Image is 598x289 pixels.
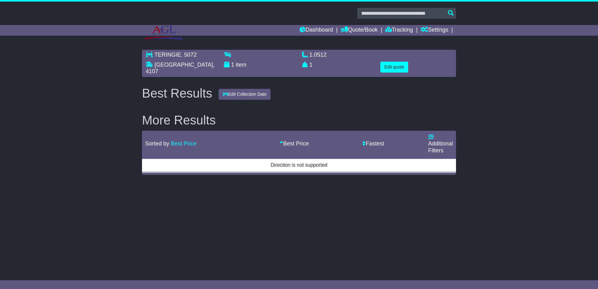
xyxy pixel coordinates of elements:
[300,25,333,36] a: Dashboard
[219,89,271,100] button: Edit Collection Date
[181,52,197,58] span: , 5072
[139,86,215,100] div: Best Results
[362,140,384,147] a: Fastest
[309,62,312,68] span: 1
[309,52,327,58] span: 1.0512
[385,25,413,36] a: Tracking
[171,140,196,147] a: Best Price
[280,140,309,147] a: Best Price
[380,62,408,73] button: Edit quote
[142,113,456,127] h2: More Results
[421,25,448,36] a: Settings
[155,62,213,68] span: [GEOGRAPHIC_DATA]
[142,158,456,172] td: Direction is not supported
[146,62,215,75] span: , 4107
[428,134,453,154] a: Additional Filters
[155,52,181,58] span: TERINGIE
[341,25,378,36] a: Quote/Book
[231,62,234,68] span: 1
[145,140,169,147] span: Sorted by
[236,62,246,68] span: item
